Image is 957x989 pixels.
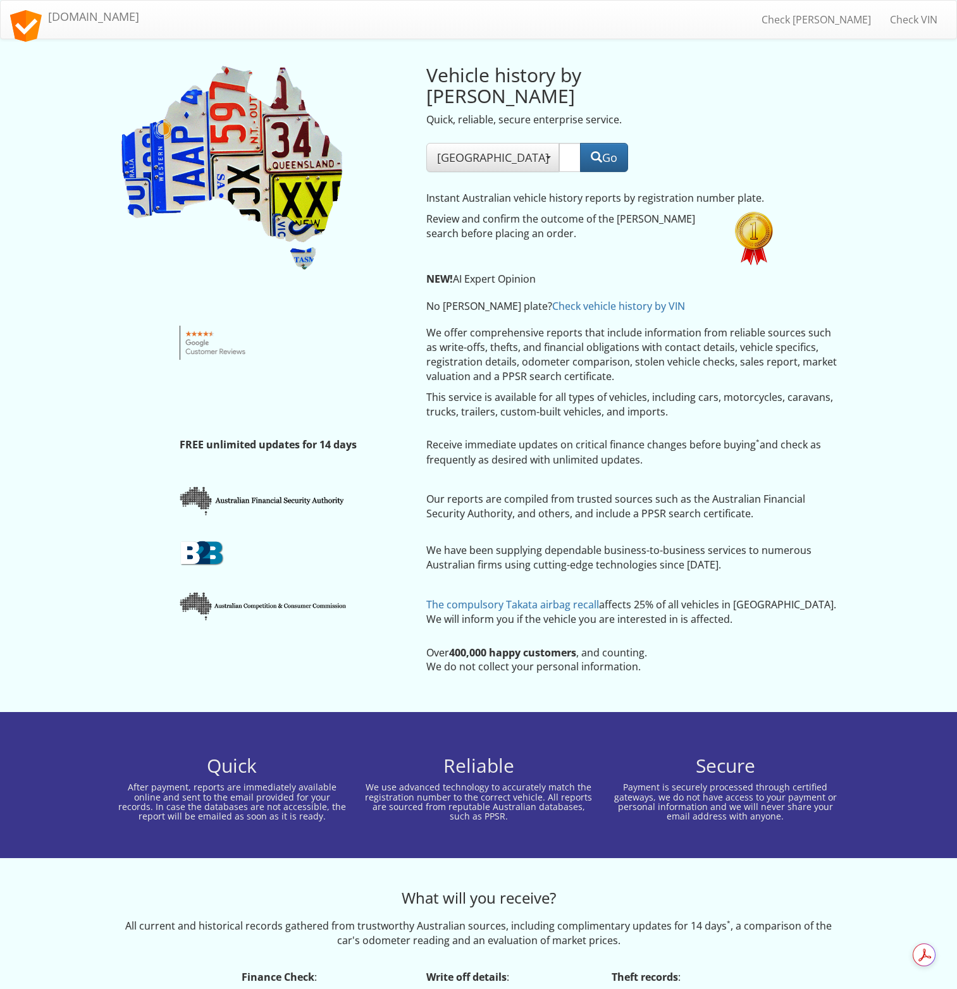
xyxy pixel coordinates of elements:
[437,150,548,165] span: [GEOGRAPHIC_DATA]
[1,1,149,32] a: [DOMAIN_NAME]
[118,782,346,821] h5: After payment, reports are immediately available online and sent to the email provided for your r...
[449,646,576,660] strong: 400,000 happy customers
[580,143,628,172] button: Go
[426,970,507,984] strong: Write off details
[118,64,346,273] img: Rego Check
[752,4,880,35] a: Check [PERSON_NAME]
[426,272,777,286] p: AI Expert Opinion
[426,492,839,521] p: Our reports are compiled from trusted sources such as the Australian Financial Security Authority...
[426,299,777,314] p: No [PERSON_NAME] plate?
[612,970,678,984] strong: Theft records
[426,326,839,383] p: We offer comprehensive reports that include information from reliable sources such as write-offs,...
[426,272,453,286] strong: NEW!
[118,919,839,948] p: All current and historical records gathered from trustworthy Australian sources, including compli...
[426,191,777,206] p: Instant Australian vehicle history reports by registration number plate.
[426,64,716,106] h2: Vehicle history by [PERSON_NAME]
[118,755,346,776] h2: Quick
[426,438,839,467] p: Receive immediate updates on critical finance changes before buying and check as frequently as de...
[180,540,224,565] img: b2b.png
[426,113,716,127] p: Quick, reliable, secure enterprise service.
[180,326,252,360] img: Google customer reviews
[426,598,839,627] p: affects 25% of all vehicles in [GEOGRAPHIC_DATA]. We will inform you if the vehicle you are inter...
[118,890,839,906] h3: What will you receive?
[559,143,581,172] input: Rego
[612,782,839,821] h5: Payment is securely processed through certified gateways, we do not have access to your payment o...
[552,299,685,313] a: Check vehicle history by VIN
[10,10,42,42] img: logo.svg
[426,598,599,611] a: The compulsory Takata airbag recall
[180,438,357,451] strong: FREE unlimited updates for 14 days
[612,755,839,776] h2: Secure
[365,782,593,821] h5: We use advanced technology to accurately match the registration number to the correct vehicle. Al...
[735,212,773,266] img: 60xNx1st.png.pagespeed.ic.W35WbnTSpj.webp
[880,4,947,35] a: Check VIN
[180,591,346,622] img: accc.png
[365,755,593,776] h2: Reliable
[426,143,559,172] button: [GEOGRAPHIC_DATA]
[426,646,839,675] p: Over , and counting. We do not collect your personal information.
[426,543,839,572] p: We have been supplying dependable business-to-business services to numerous Australian firms usin...
[242,970,314,984] strong: Finance Check
[426,212,716,241] p: Review and confirm the outcome of the [PERSON_NAME] search before placing an order.
[180,486,346,516] img: afsa.png
[426,390,839,419] p: This service is available for all types of vehicles, including cars, motorcycles, caravans, truck...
